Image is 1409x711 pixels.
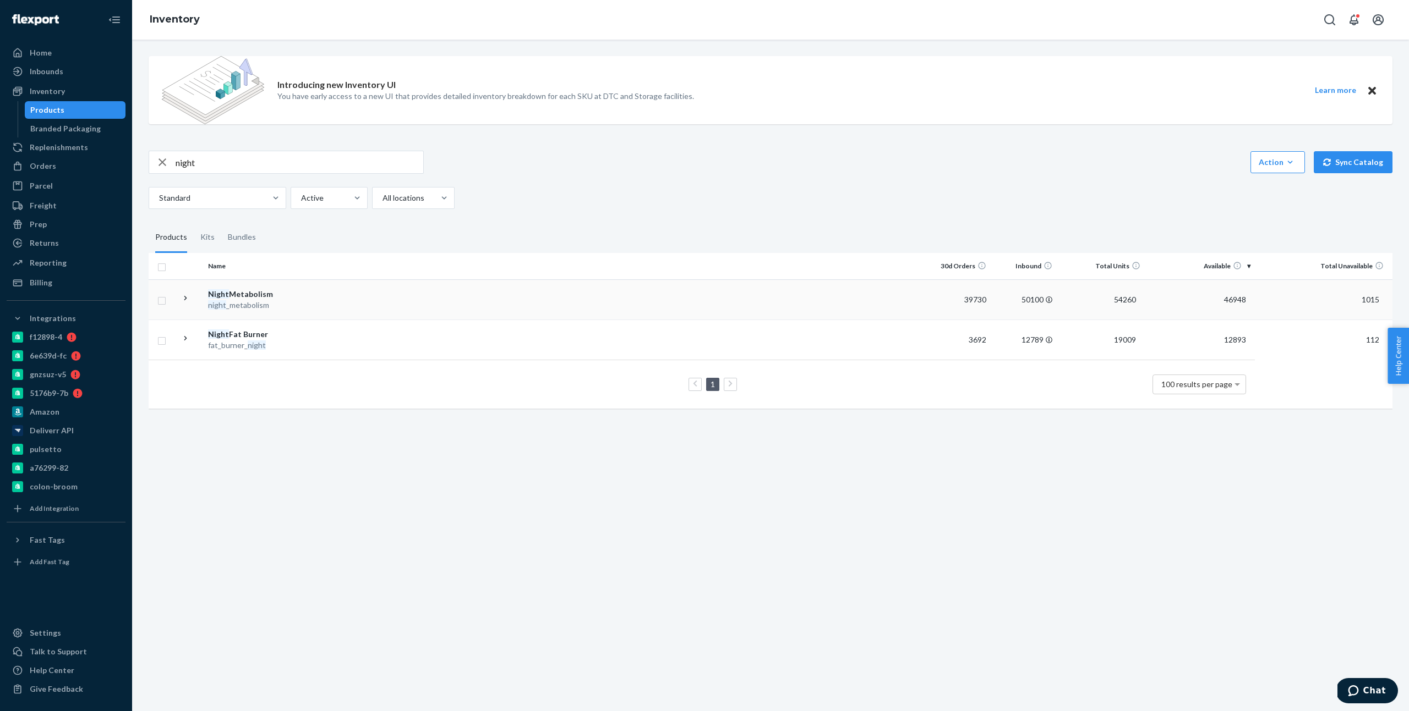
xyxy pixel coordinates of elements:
div: Orders [30,161,56,172]
a: Returns [7,234,125,252]
div: Fat Burner [208,329,323,340]
a: a76299-82 [7,459,125,477]
div: Products [30,104,64,115]
img: Flexport logo [12,14,59,25]
a: colon-broom [7,478,125,495]
button: Integrations [7,310,125,327]
button: Learn more [1308,84,1363,97]
span: 12893 [1220,335,1250,344]
a: Settings [7,624,125,642]
div: fat_burner_ [208,340,323,351]
th: Available [1145,253,1255,279]
a: Inventory [150,13,200,25]
a: 6e639d-fc [7,347,125,365]
div: Parcel [30,180,53,191]
button: Open notifications [1343,9,1365,31]
a: Orders [7,157,125,175]
span: Help Center [1388,328,1409,384]
p: You have early access to a new UI that provides detailed inventory breakdown for each SKU at DTC ... [277,91,694,102]
div: Returns [30,238,59,249]
div: Kits [200,222,215,253]
td: 3692 [925,319,991,360]
a: Deliverr API [7,422,125,439]
em: night [208,300,226,310]
a: Help Center [7,662,125,679]
a: Amazon [7,403,125,421]
div: a76299-82 [30,462,68,473]
iframe: Opens a widget where you can chat to one of our agents [1337,678,1398,706]
button: Open Search Box [1319,9,1341,31]
a: Page 1 is your current page [708,379,717,389]
div: Branded Packaging [30,123,101,134]
a: Prep [7,216,125,233]
span: 19009 [1110,335,1140,344]
button: Close [1365,84,1379,97]
input: All locations [381,192,383,203]
div: Inbounds [30,66,63,77]
div: Fast Tags [30,534,65,545]
td: 39730 [925,279,991,319]
a: Reporting [7,254,125,272]
div: Help Center [30,665,74,676]
td: 50100 [991,279,1057,319]
div: Inventory [30,86,65,97]
div: Products [155,222,187,253]
a: Products [25,101,126,119]
div: Settings [30,627,61,638]
th: 30d Orders [925,253,991,279]
span: 100 results per page [1161,379,1232,389]
div: 6e639d-fc [30,350,67,361]
a: gnzsuz-v5 [7,366,125,383]
a: Inbounds [7,63,125,80]
button: Open account menu [1367,9,1389,31]
a: Billing [7,274,125,291]
em: Night [208,329,229,339]
div: gnzsuz-v5 [30,369,66,380]
a: Home [7,44,125,62]
a: Inventory [7,82,125,100]
div: Reporting [30,257,67,268]
div: Talk to Support [30,646,87,657]
div: Freight [30,200,57,211]
div: Add Integration [30,504,79,513]
button: Give Feedback [7,680,125,698]
button: Talk to Support [7,643,125,660]
a: f12898-4 [7,328,125,346]
button: Sync Catalog [1314,151,1392,173]
div: 5176b9-7b [30,388,68,399]
div: Bundles [228,222,256,253]
th: Inbound [991,253,1057,279]
div: Action [1259,157,1297,168]
em: Night [208,289,229,299]
div: Billing [30,277,52,288]
div: Give Feedback [30,684,83,695]
a: Add Fast Tag [7,553,125,571]
img: new-reports-banner-icon.82668bd98b6a51aee86340f2a7b77ae3.png [162,56,264,124]
a: Parcel [7,177,125,195]
span: 1015 [1357,295,1384,304]
a: Add Integration [7,500,125,517]
div: colon-broom [30,481,78,492]
div: Amazon [30,406,59,417]
input: Search inventory by name or sku [176,151,423,173]
button: Close Navigation [103,9,125,31]
th: Total Unavailable [1255,253,1392,279]
td: 12789 [991,319,1057,360]
th: Name [204,253,327,279]
a: Branded Packaging [25,120,126,137]
p: Introducing new Inventory UI [277,79,396,91]
button: Fast Tags [7,531,125,549]
div: Deliverr API [30,425,74,436]
div: Integrations [30,313,76,324]
a: 5176b9-7b [7,384,125,402]
div: _metabolism [208,300,323,311]
div: f12898-4 [30,332,62,343]
div: Replenishments [30,142,88,153]
div: Prep [30,219,47,230]
span: 46948 [1220,295,1250,304]
div: Add Fast Tag [30,557,69,566]
input: Standard [158,192,159,203]
button: Action [1250,151,1305,173]
a: Replenishments [7,139,125,156]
